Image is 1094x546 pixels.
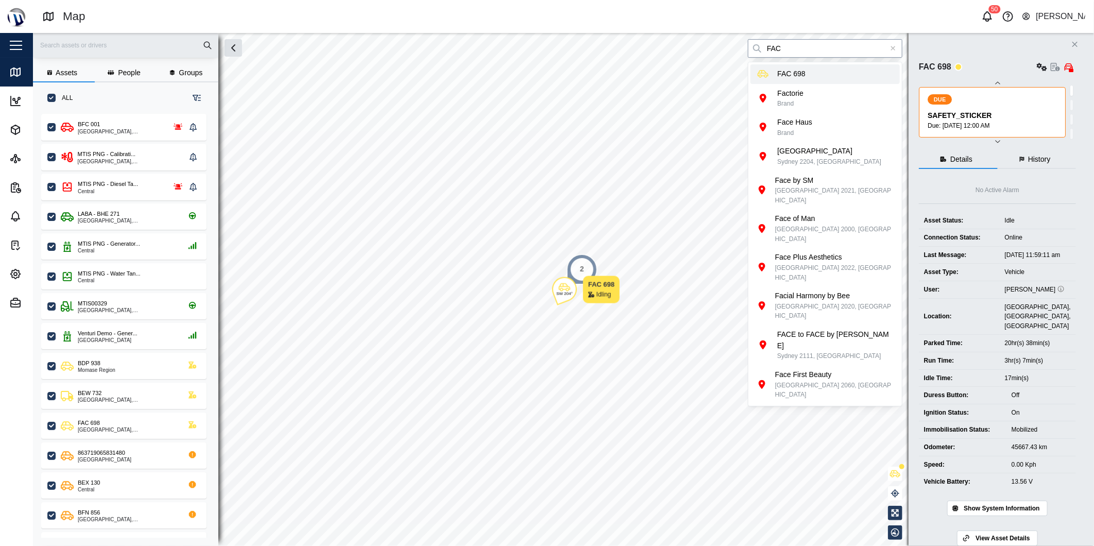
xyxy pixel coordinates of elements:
[988,5,1000,13] div: 50
[56,69,77,76] span: Assets
[78,419,100,428] div: FAC 698
[1005,233,1071,243] div: Online
[1005,302,1071,331] div: [GEOGRAPHIC_DATA], [GEOGRAPHIC_DATA], [GEOGRAPHIC_DATA]
[976,531,1030,545] span: View Asset Details
[777,88,804,99] div: Factorie
[924,373,995,383] div: Idle Time:
[39,38,212,53] input: Search assets or drivers
[78,269,141,278] div: MTIS PNG - Water Tan...
[78,240,140,248] div: MTIS PNG - Generator...
[775,302,894,321] div: [GEOGRAPHIC_DATA] 2020, [GEOGRAPHIC_DATA]
[976,185,1019,195] div: No Active Alarm
[567,254,597,285] div: Map marker
[950,156,972,163] span: Details
[934,95,946,104] span: DUE
[1005,216,1071,226] div: Idle
[777,99,804,109] div: Brand
[27,182,60,193] div: Reports
[179,69,202,76] span: Groups
[1028,156,1051,163] span: History
[775,369,894,381] div: Face First Beauty
[78,449,125,457] div: 863719065831480
[27,268,61,280] div: Settings
[78,338,138,343] div: [GEOGRAPHIC_DATA]
[63,8,86,26] div: Map
[924,216,995,226] div: Asset Status:
[27,153,51,164] div: Sites
[924,285,995,295] div: User:
[924,390,1001,400] div: Duress Button:
[777,146,881,157] div: [GEOGRAPHIC_DATA]
[924,442,1001,452] div: Odometer:
[775,186,894,205] div: [GEOGRAPHIC_DATA] 2021, [GEOGRAPHIC_DATA]
[1005,285,1071,295] div: [PERSON_NAME]
[924,356,995,366] div: Run Time:
[27,66,49,78] div: Map
[1005,356,1071,366] div: 3hr(s) 7min(s)
[777,128,812,138] div: Brand
[777,351,894,361] div: Sydney 2111, [GEOGRAPHIC_DATA]
[78,129,162,134] div: [GEOGRAPHIC_DATA], [GEOGRAPHIC_DATA]
[1036,10,1085,23] div: [PERSON_NAME]
[588,280,614,290] div: FAC 698
[924,477,1001,487] div: Vehicle Battery:
[1005,373,1071,383] div: 17min(s)
[27,95,71,107] div: Dashboard
[78,368,115,373] div: Momase Region
[775,381,894,400] div: [GEOGRAPHIC_DATA] 2060, [GEOGRAPHIC_DATA]
[1021,9,1086,24] button: [PERSON_NAME]
[78,218,176,224] div: [GEOGRAPHIC_DATA], [GEOGRAPHIC_DATA]
[777,69,805,80] div: FAC 698
[928,121,1059,131] div: Due: [DATE] 12:00 AM
[78,120,100,129] div: BFC 001
[919,61,951,74] div: FAC 698
[78,457,131,463] div: [GEOGRAPHIC_DATA]
[5,5,28,28] img: Main Logo
[596,290,611,300] div: Idling
[1012,408,1071,418] div: On
[78,389,101,398] div: BEW 732
[1012,477,1071,487] div: 13.56 V
[118,69,141,76] span: People
[775,213,894,225] div: Face of Man
[552,276,620,303] div: Map marker
[775,263,894,282] div: [GEOGRAPHIC_DATA] 2022, [GEOGRAPHIC_DATA]
[78,278,141,283] div: Central
[924,267,995,277] div: Asset Type:
[41,110,218,538] div: grid
[1005,267,1071,277] div: Vehicle
[1012,442,1071,452] div: 45667.43 km
[1012,460,1071,470] div: 0.00 Kph
[924,425,1001,435] div: Immobilisation Status:
[775,225,894,244] div: [GEOGRAPHIC_DATA] 2000, [GEOGRAPHIC_DATA]
[56,94,73,102] label: ALL
[924,233,995,243] div: Connection Status:
[777,329,894,351] div: FACE to FACE by [PERSON_NAME]
[78,508,100,517] div: BFN 856
[27,211,58,222] div: Alarms
[1005,250,1071,260] div: [DATE] 11:59:11 am
[1005,338,1071,348] div: 20hr(s) 38min(s)
[775,175,894,186] div: Face by SM
[1012,390,1071,400] div: Off
[78,487,100,492] div: Central
[924,460,1001,470] div: Speed:
[928,110,1059,122] div: SAFETY_STICKER
[924,250,995,260] div: Last Message:
[78,428,176,433] div: [GEOGRAPHIC_DATA], [GEOGRAPHIC_DATA]
[580,264,584,275] div: 2
[78,329,138,338] div: Venturi Demo - Gener...
[78,189,138,194] div: Central
[78,359,100,368] div: BDP 938
[27,124,57,135] div: Assets
[78,479,100,487] div: BEX 130
[777,157,881,167] div: Sydney 2204, [GEOGRAPHIC_DATA]
[78,159,186,164] div: [GEOGRAPHIC_DATA], [GEOGRAPHIC_DATA]
[1012,425,1071,435] div: Mobilized
[775,291,894,302] div: Facial Harmony by Bee
[78,299,107,308] div: MTIS00329
[78,180,138,189] div: MTIS PNG - Diesel Ta...
[556,292,573,296] div: SW 204°
[78,150,135,159] div: MTIS PNG - Calibrati...
[78,308,176,313] div: [GEOGRAPHIC_DATA], [GEOGRAPHIC_DATA]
